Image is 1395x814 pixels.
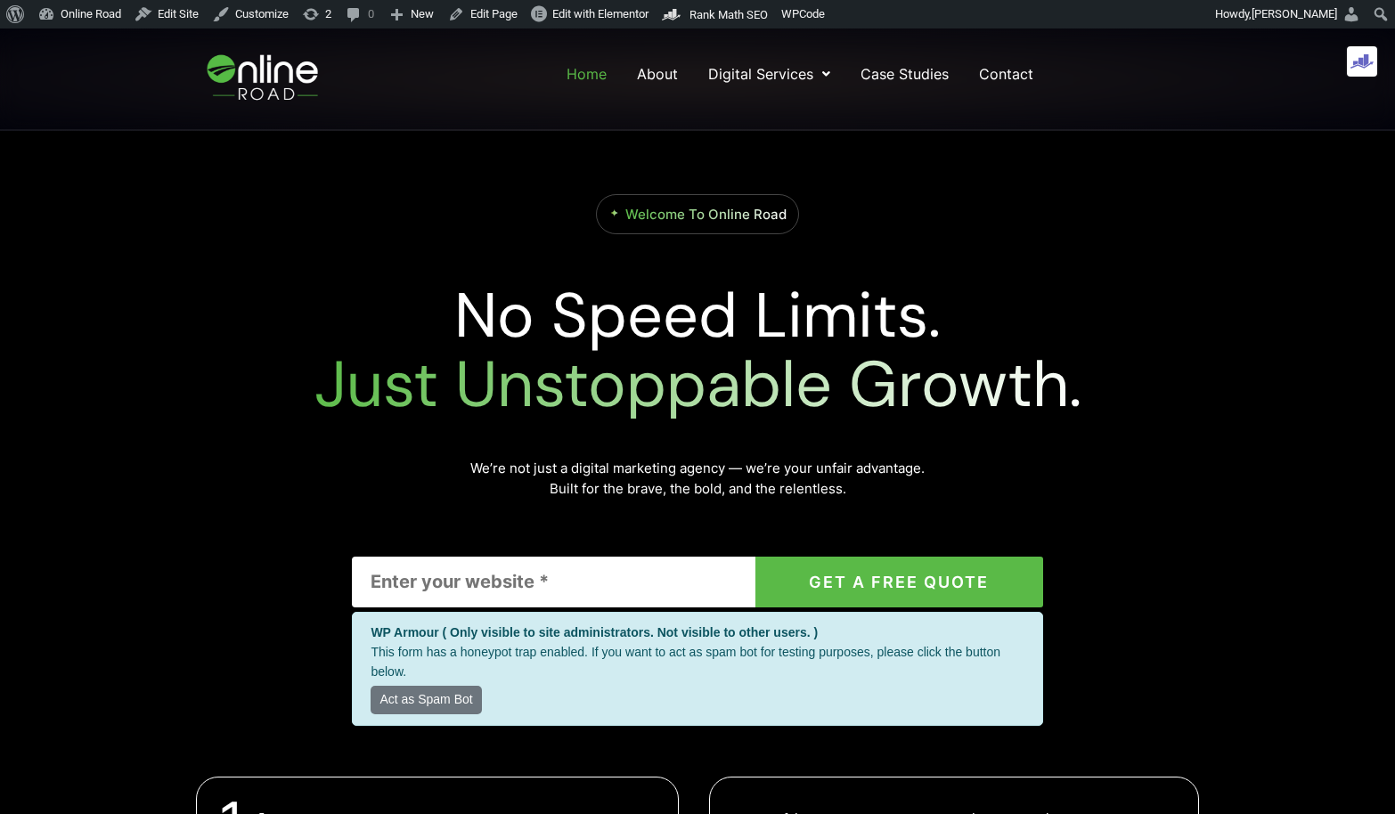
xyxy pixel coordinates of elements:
a: Digital Services [706,58,832,90]
a: Case Studies [859,58,950,90]
span: Act as Spam Bot [371,686,481,714]
a: Home [565,58,608,90]
button: GET A FREE QUOTE [755,557,1043,607]
form: Contact form [352,557,1042,726]
p: We’re not just a digital marketing agency — we’re your unfair advantage. Built for the brave, the... [352,458,1042,500]
h2: No Speed Limits. [190,281,1205,419]
a: Contact [977,58,1035,90]
span: Rank Math SEO [689,8,768,21]
span: Welcome To Online Road [625,206,787,223]
strong: WP Armour ( Only visible to site administrators. Not visible to other users. ) [371,625,818,639]
input: Enter your website * [352,557,755,607]
a: About [635,58,680,90]
span: [PERSON_NAME] [1252,7,1337,20]
span: Edit with Elementor [552,7,649,20]
span: Just Unstoppable Growth. [314,343,1081,426]
div: This form has a honeypot trap enabled. If you want to act as spam bot for testing purposes, pleas... [352,612,1042,726]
